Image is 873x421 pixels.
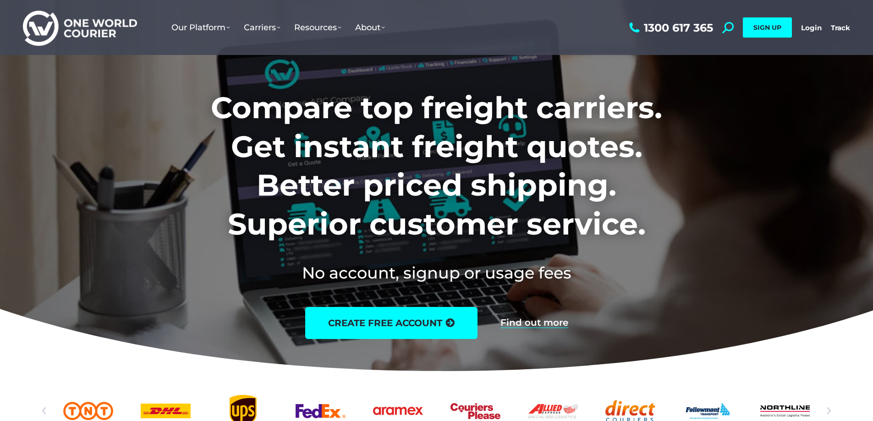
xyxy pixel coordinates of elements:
img: One World Courier [23,9,137,46]
a: Find out more [500,318,568,328]
span: Our Platform [171,22,230,33]
a: Our Platform [165,13,237,42]
a: create free account [305,307,478,339]
span: Resources [294,22,341,33]
h1: Compare top freight carriers. Get instant freight quotes. Better priced shipping. Superior custom... [150,88,723,243]
a: Resources [287,13,348,42]
span: SIGN UP [753,23,781,32]
a: About [348,13,392,42]
span: About [355,22,385,33]
h2: No account, signup or usage fees [150,262,723,284]
a: Carriers [237,13,287,42]
a: Login [801,23,822,32]
a: 1300 617 365 [627,22,713,33]
a: Track [831,23,850,32]
a: SIGN UP [743,17,792,38]
span: Carriers [244,22,280,33]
